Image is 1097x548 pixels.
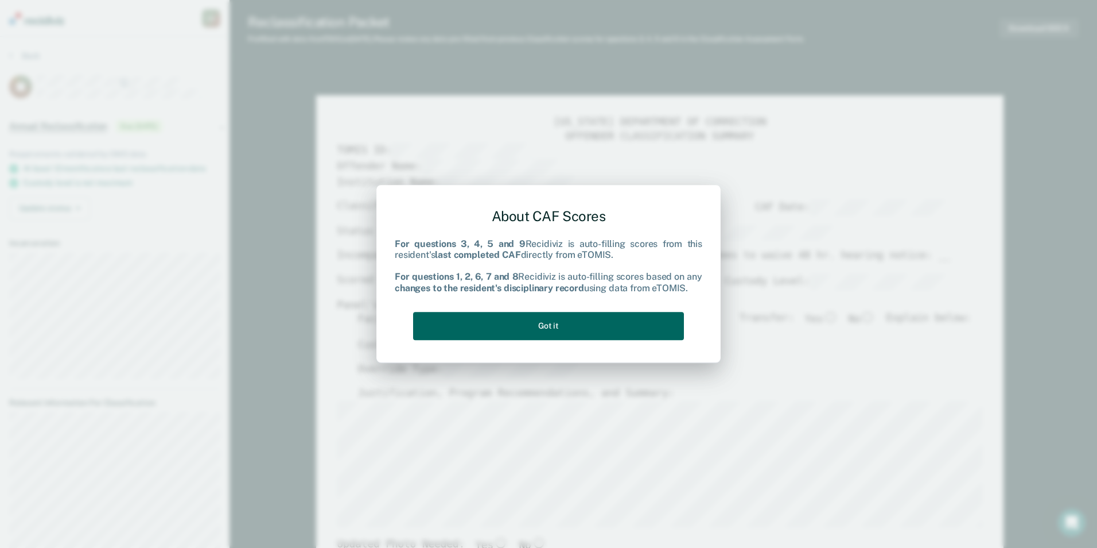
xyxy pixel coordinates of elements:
b: last completed CAF [435,249,520,260]
b: changes to the resident's disciplinary record [395,283,584,294]
b: For questions 1, 2, 6, 7 and 8 [395,272,518,283]
b: For questions 3, 4, 5 and 9 [395,238,526,249]
div: About CAF Scores [395,199,702,234]
button: Got it [413,312,684,340]
div: Recidiviz is auto-filling scores from this resident's directly from eTOMIS. Recidiviz is auto-fil... [395,238,702,294]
